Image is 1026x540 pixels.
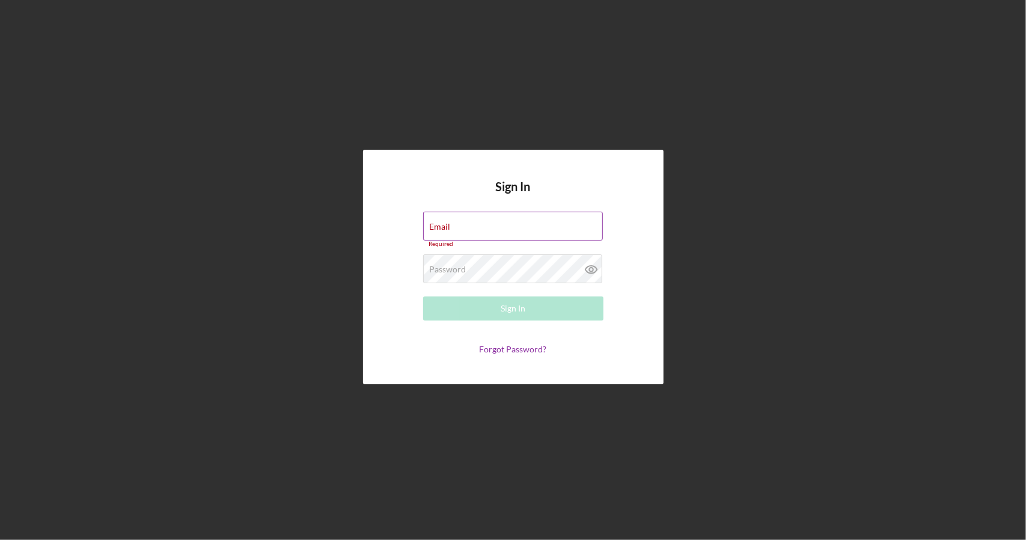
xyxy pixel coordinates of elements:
[430,265,466,274] label: Password
[480,344,547,354] a: Forgot Password?
[423,296,603,321] button: Sign In
[430,222,451,232] label: Email
[496,180,531,212] h4: Sign In
[423,241,603,248] div: Required
[501,296,525,321] div: Sign In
